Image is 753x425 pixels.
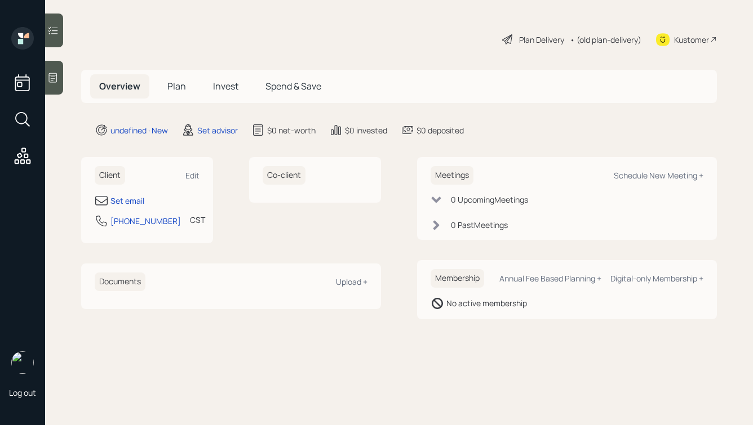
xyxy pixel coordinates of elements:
div: $0 deposited [417,124,464,136]
div: CST [190,214,205,226]
div: Digital-only Membership + [610,273,703,284]
h6: Meetings [431,166,473,185]
div: [PHONE_NUMBER] [110,215,181,227]
div: $0 invested [345,124,387,136]
div: Set advisor [197,124,238,136]
div: No active membership [446,297,527,309]
div: Annual Fee Based Planning + [499,273,601,284]
div: 0 Upcoming Meeting s [451,194,528,205]
span: Plan [167,80,186,92]
div: Upload + [336,276,367,287]
img: hunter_neumayer.jpg [11,351,34,374]
div: Log out [9,387,36,398]
h6: Co-client [263,166,305,185]
div: undefined · New [110,124,168,136]
div: • (old plan-delivery) [570,34,641,46]
h6: Client [95,166,125,185]
h6: Documents [95,272,145,291]
span: Spend & Save [265,80,321,92]
span: Invest [213,80,238,92]
div: Edit [185,170,200,181]
h6: Membership [431,269,484,288]
span: Overview [99,80,140,92]
div: $0 net-worth [267,124,316,136]
div: Plan Delivery [519,34,564,46]
div: Kustomer [674,34,709,46]
div: 0 Past Meeting s [451,219,508,231]
div: Set email [110,195,144,207]
div: Schedule New Meeting + [614,170,703,181]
